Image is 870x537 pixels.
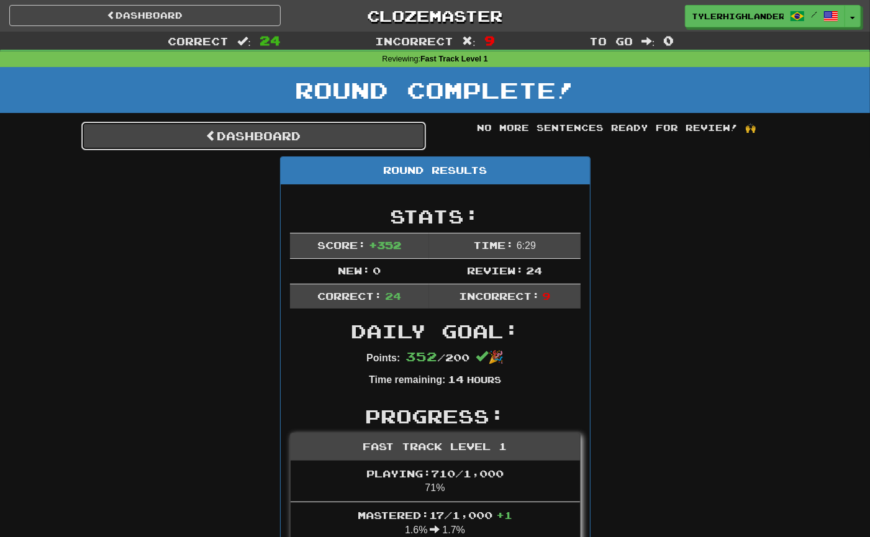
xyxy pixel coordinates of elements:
span: To go [589,35,633,47]
span: / 200 [406,351,469,363]
span: New: [338,264,370,276]
span: + 352 [369,239,401,251]
span: : [641,36,655,47]
a: Dashboard [81,122,426,150]
span: 24 [260,33,281,48]
span: Score: [317,239,366,251]
span: 6 : 29 [517,240,536,251]
div: Fast Track Level 1 [291,433,580,461]
small: Hours [467,374,501,385]
span: 14 [448,373,464,385]
a: Clozemaster [299,5,571,27]
span: TylerHighlander7 [692,11,784,22]
div: No more sentences ready for review! 🙌 [445,122,789,134]
span: Review: [467,264,523,276]
span: 24 [526,264,542,276]
span: 🎉 [476,350,504,364]
span: : [462,36,476,47]
div: Round Results [281,157,590,184]
span: 9 [542,290,550,302]
span: 352 [406,349,437,364]
span: 0 [664,33,674,48]
strong: Fast Track Level 1 [420,55,488,63]
h1: Round Complete! [4,78,866,102]
span: Time: [473,239,514,251]
h2: Progress: [290,406,581,426]
span: 0 [373,264,381,276]
span: : [237,36,251,47]
strong: Points: [366,353,400,363]
span: 24 [385,290,401,302]
span: Mastered: 17 / 1,000 [358,509,512,521]
h2: Daily Goal: [290,321,581,341]
span: Incorrect: [459,290,540,302]
a: TylerHighlander7 / [685,5,845,27]
h2: Stats: [290,206,581,227]
span: Correct [168,35,229,47]
span: 9 [484,33,495,48]
span: Playing: 710 / 1,000 [366,467,504,479]
span: Correct: [317,290,382,302]
a: Dashboard [9,5,281,26]
strong: Time remaining: [369,374,445,385]
li: 71% [291,461,580,503]
span: / [811,10,817,19]
span: Incorrect [375,35,453,47]
span: + 1 [496,509,512,521]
